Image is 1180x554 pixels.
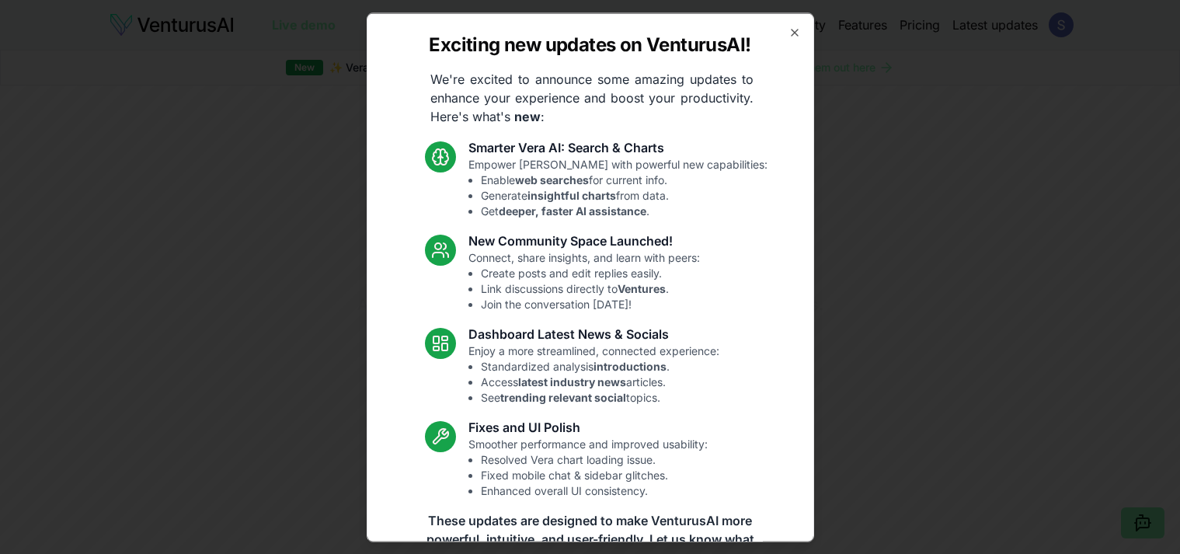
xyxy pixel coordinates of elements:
strong: trending relevant social [500,390,626,403]
h2: Exciting new updates on VenturusAI! [429,32,750,57]
li: See topics. [481,389,719,405]
strong: web searches [515,172,589,186]
li: Fixed mobile chat & sidebar glitches. [481,467,708,483]
li: Get . [481,203,768,218]
li: Access articles. [481,374,719,389]
li: Standardized analysis . [481,358,719,374]
strong: Ventures [618,281,666,294]
li: Link discussions directly to . [481,280,700,296]
li: Resolved Vera chart loading issue. [481,451,708,467]
li: Generate from data. [481,187,768,203]
li: Create posts and edit replies easily. [481,265,700,280]
h3: Dashboard Latest News & Socials [468,324,719,343]
li: Enhanced overall UI consistency. [481,483,708,498]
h3: Fixes and UI Polish [468,417,708,436]
h3: Smarter Vera AI: Search & Charts [468,138,768,156]
strong: new [514,108,541,124]
h3: New Community Space Launched! [468,231,700,249]
p: Connect, share insights, and learn with peers: [468,249,700,312]
p: Empower [PERSON_NAME] with powerful new capabilities: [468,156,768,218]
strong: latest industry news [518,375,626,388]
strong: deeper, faster AI assistance [499,204,646,217]
li: Enable for current info. [481,172,768,187]
strong: introductions [593,359,667,372]
p: Enjoy a more streamlined, connected experience: [468,343,719,405]
strong: insightful charts [527,188,616,201]
li: Join the conversation [DATE]! [481,296,700,312]
p: We're excited to announce some amazing updates to enhance your experience and boost your producti... [418,69,766,125]
p: Smoother performance and improved usability: [468,436,708,498]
